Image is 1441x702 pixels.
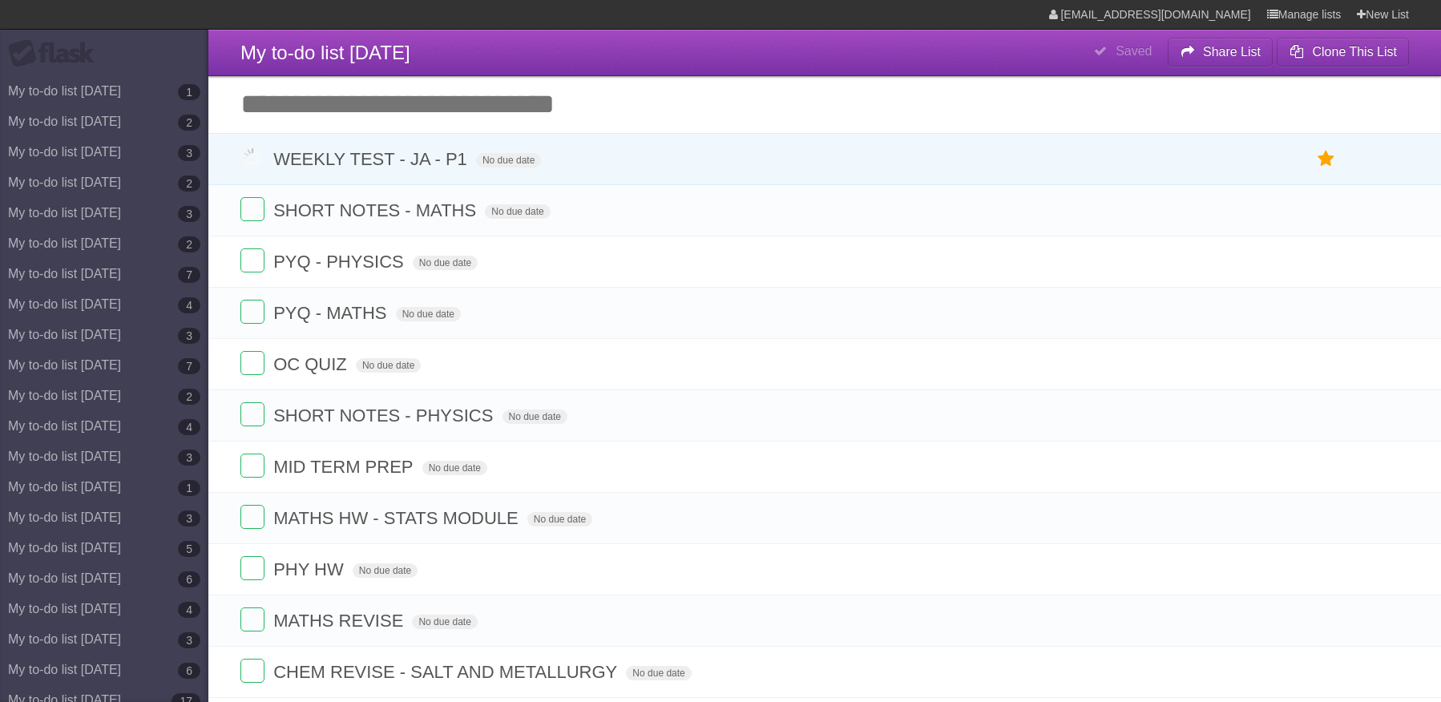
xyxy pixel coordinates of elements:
label: Star task [1311,146,1342,172]
b: 3 [178,206,200,222]
b: 4 [178,297,200,313]
span: SHORT NOTES - PHYSICS [273,405,497,426]
b: 3 [178,510,200,526]
span: PYQ - PHYSICS [273,252,408,272]
div: Flask [8,39,104,68]
span: MATHS REVISE [273,611,407,631]
b: 3 [178,328,200,344]
label: Done [240,505,264,529]
span: No due date [503,409,567,424]
b: 1 [178,480,200,496]
label: Done [240,351,264,375]
b: Saved [1116,44,1152,58]
b: 3 [178,145,200,161]
b: 2 [178,389,200,405]
span: No due date [422,461,487,475]
span: No due date [476,153,541,167]
label: Done [240,607,264,631]
b: 2 [178,115,200,131]
button: Share List [1168,38,1273,67]
span: SHORT NOTES - MATHS [273,200,480,220]
b: 6 [178,571,200,587]
b: 6 [178,663,200,679]
b: 5 [178,541,200,557]
span: MATHS HW - STATS MODULE [273,508,523,528]
label: Done [240,556,264,580]
span: PYQ - MATHS [273,303,390,323]
b: 4 [178,602,200,618]
span: No due date [396,307,461,321]
label: Done [240,659,264,683]
label: Done [240,402,264,426]
b: Share List [1203,45,1261,58]
span: MID TERM PREP [273,457,417,477]
b: 7 [178,358,200,374]
b: 7 [178,267,200,283]
label: Done [240,197,264,221]
span: No due date [527,512,592,526]
b: 2 [178,236,200,252]
span: No due date [626,666,691,680]
span: No due date [485,204,550,219]
span: No due date [413,256,478,270]
label: Done [240,300,264,324]
span: CHEM REVISE - SALT AND METALLURGY [273,662,621,682]
b: 1 [178,84,200,100]
b: 2 [178,175,200,192]
b: Clone This List [1312,45,1397,58]
span: No due date [353,563,418,578]
b: 4 [178,419,200,435]
span: My to-do list [DATE] [240,42,410,63]
b: 3 [178,632,200,648]
span: WEEKLY TEST - JA - P1 [273,149,471,169]
label: Done [240,454,264,478]
span: OC QUIZ [273,354,351,374]
span: No due date [412,615,477,629]
b: 3 [178,450,200,466]
span: No due date [356,358,421,373]
label: Done [240,146,264,170]
label: Done [240,248,264,272]
span: PHY HW [273,559,348,579]
button: Clone This List [1277,38,1409,67]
